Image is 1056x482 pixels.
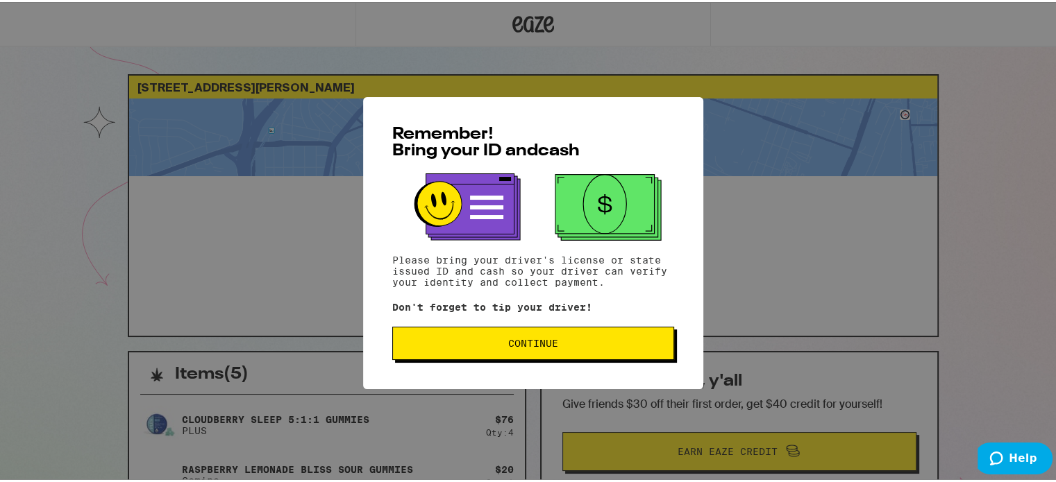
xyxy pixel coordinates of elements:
[392,124,580,157] span: Remember! Bring your ID and cash
[508,336,558,346] span: Continue
[392,252,674,286] p: Please bring your driver's license or state issued ID and cash so your driver can verify your ide...
[392,325,674,358] button: Continue
[978,440,1053,475] iframe: Opens a widget where you can find more information
[392,300,674,311] p: Don't forget to tip your driver!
